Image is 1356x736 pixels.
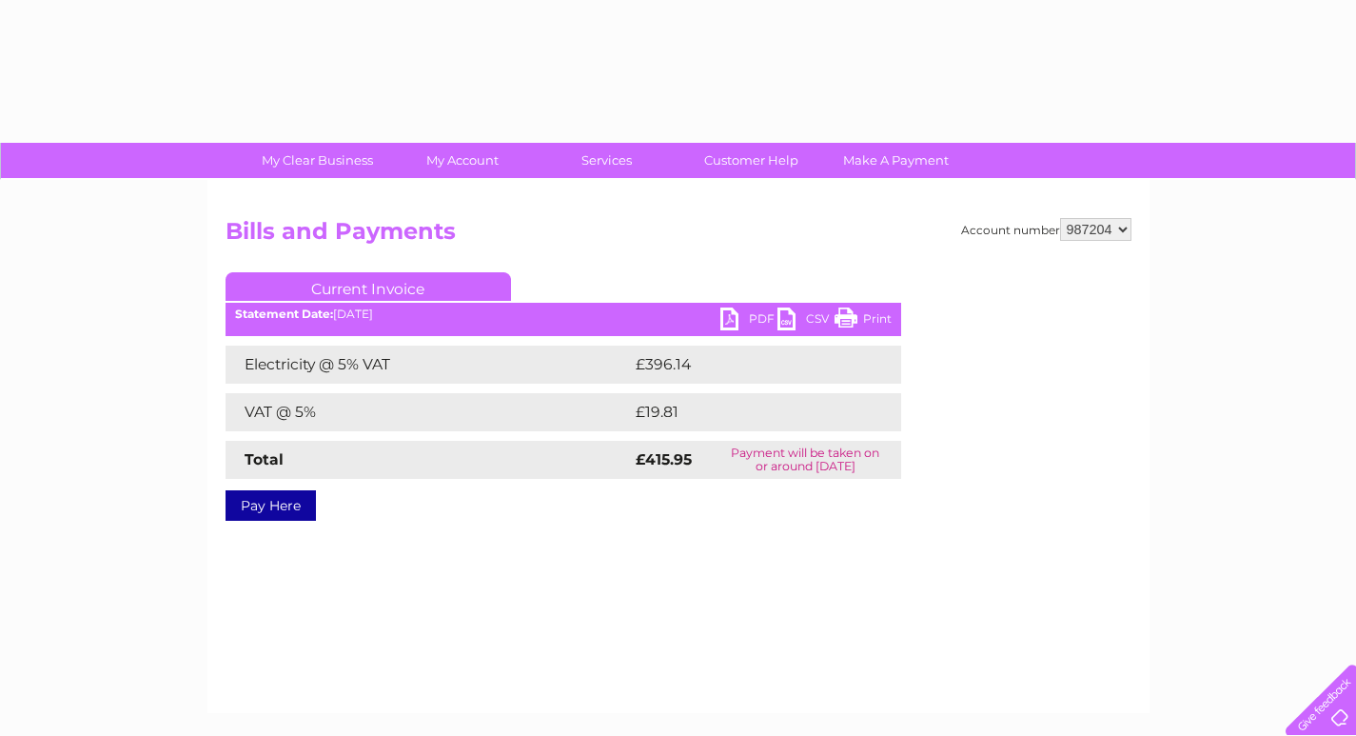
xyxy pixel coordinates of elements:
[961,218,1131,241] div: Account number
[817,143,974,178] a: Make A Payment
[673,143,830,178] a: Customer Help
[226,218,1131,254] h2: Bills and Payments
[235,307,333,321] b: Statement Date:
[226,272,511,301] a: Current Invoice
[383,143,540,178] a: My Account
[226,346,631,384] td: Electricity @ 5% VAT
[631,393,859,431] td: £19.81
[636,450,692,468] strong: £415.95
[631,346,867,384] td: £396.14
[226,308,901,321] div: [DATE]
[528,143,685,178] a: Services
[226,393,631,431] td: VAT @ 5%
[710,441,901,479] td: Payment will be taken on or around [DATE]
[245,450,284,468] strong: Total
[239,143,396,178] a: My Clear Business
[835,308,892,335] a: Print
[777,308,835,335] a: CSV
[226,490,316,521] a: Pay Here
[720,308,777,335] a: PDF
